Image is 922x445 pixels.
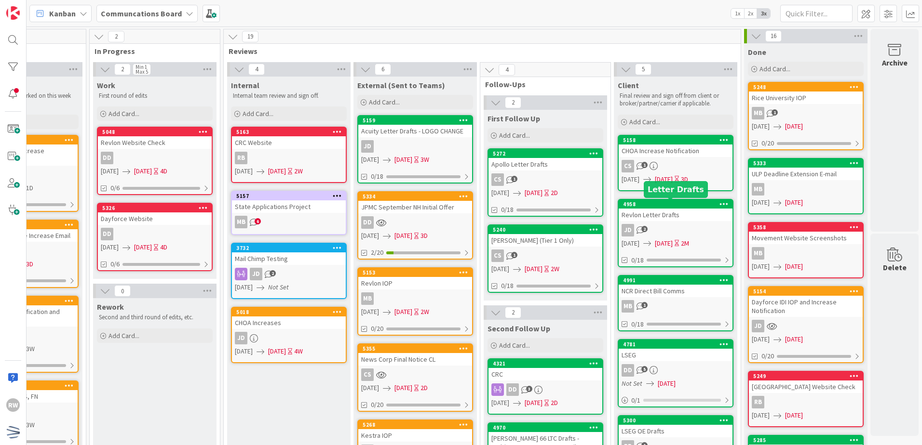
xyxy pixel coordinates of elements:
div: 2W [294,166,303,176]
span: [DATE] [752,197,770,208]
span: Add Card... [629,118,660,126]
div: 5333 [753,160,863,167]
span: 1 [641,162,648,168]
div: MB [235,216,247,228]
span: [DATE] [752,121,770,131]
span: 3 [526,386,532,392]
div: Min 1 [136,65,147,69]
div: 5268Kestra IOP [358,420,472,442]
div: JD [235,332,247,344]
div: 4321CRC [488,359,602,380]
span: [DATE] [785,197,803,208]
div: 4958 [623,201,732,208]
span: Add Card... [759,65,790,73]
div: Revlon Website Check [98,136,212,149]
div: 5285 [749,436,863,445]
div: CS [488,249,602,262]
span: [DATE] [491,264,509,274]
div: DD [98,228,212,240]
div: 4958Revlon Letter Drafts [619,200,732,221]
div: MB [752,247,764,260]
span: 2 [270,270,276,276]
div: 5154 [753,288,863,295]
span: 0 / 1 [631,395,640,406]
span: [DATE] [655,238,673,249]
i: Not Set [622,379,642,388]
div: ULP Deadline Extension E-mail [749,168,863,180]
div: 5018 [236,309,346,315]
span: 0/18 [501,205,514,215]
div: 3W [26,344,35,354]
span: [DATE] [394,231,412,241]
div: DD [506,383,519,396]
div: 5018 [232,308,346,316]
div: 5249 [753,373,863,380]
span: 2 [641,226,648,232]
span: Add Card... [108,331,139,340]
span: [DATE] [785,262,803,272]
div: DD [361,216,374,229]
span: Rework [97,302,124,312]
h5: Letter Drafts [648,185,704,194]
div: JD [250,268,262,280]
div: 0/1 [619,394,732,406]
span: Add Card... [499,341,530,350]
p: Internal team review and sign off. [233,92,345,100]
span: [DATE] [752,262,770,272]
div: JD [361,140,374,153]
div: Movement Website Screenshots [749,232,863,244]
div: 4781 [623,341,732,348]
div: CS [488,173,602,186]
span: [DATE] [752,410,770,420]
span: [DATE] [101,166,119,176]
div: LSEG [619,349,732,361]
div: CS [622,160,634,172]
span: 16 [765,30,782,42]
span: Kanban [49,8,76,19]
p: Second and third round of edits, etc. [99,314,211,321]
div: 4991 [623,277,732,284]
div: MB [358,292,472,305]
div: 5240 [488,225,602,234]
div: Delete [883,262,907,273]
span: [DATE] [235,282,253,292]
div: 5163 [236,129,346,135]
div: JD [749,320,863,332]
span: 1 [511,252,517,258]
div: 3D [420,231,428,241]
div: 5249[GEOGRAPHIC_DATA] Website Check [749,372,863,393]
div: CRC [488,368,602,380]
span: [DATE] [394,307,412,317]
span: [DATE] [361,383,379,393]
span: [DATE] [525,188,542,198]
span: 4 [499,64,515,76]
span: 1 [772,109,778,116]
div: 5154 [749,287,863,296]
span: 1x [731,9,744,18]
div: CS [491,173,504,186]
span: [DATE] [785,410,803,420]
span: Follow-Ups [485,79,598,89]
span: [DATE] [785,334,803,344]
div: 1D [26,183,33,193]
div: MB [619,300,732,313]
div: 5300LSEG OE Drafts [619,416,732,437]
div: 5048 [102,129,212,135]
div: JD [752,320,764,332]
div: MB [749,183,863,196]
img: avatar [6,425,20,439]
div: DD [488,383,602,396]
div: Archive [882,57,908,68]
p: Final review and sign off from client or broker/partner/carrier if applicable. [620,92,732,108]
div: 5159Acuity Letter Drafts - LOGO CHANGE [358,116,472,137]
span: [DATE] [361,155,379,165]
span: 0/20 [371,400,383,410]
div: 5300 [619,416,732,425]
span: 5 [635,64,651,75]
div: 5334 [358,192,472,201]
div: 5300 [623,417,732,424]
div: 5249 [749,372,863,380]
div: State Applications Project [232,200,346,213]
b: Communcations Board [101,9,182,18]
span: Reviews [229,46,729,56]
